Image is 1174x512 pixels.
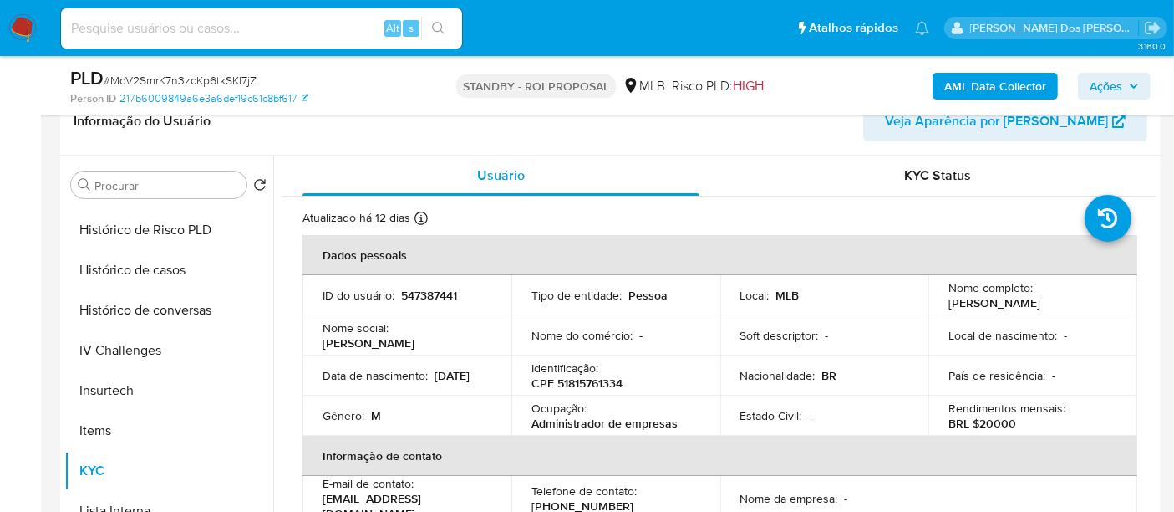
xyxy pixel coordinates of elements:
b: Person ID [70,91,116,106]
div: MLB [623,77,665,95]
button: Insurtech [64,371,273,411]
button: search-icon [421,17,455,40]
p: - [1052,368,1055,383]
a: 217b6009849a6e3a6def19c61c8bf617 [119,91,308,106]
p: [PERSON_NAME] [323,335,414,351]
span: HIGH [733,76,764,95]
span: Usuário [477,166,525,185]
button: Procurar [78,178,91,192]
p: País de residência : [948,368,1045,383]
p: CPF 51815761334 [531,376,623,391]
p: 547387441 [401,288,457,303]
p: Estado Civil : [740,408,802,423]
p: E-mail de contato : [323,476,414,491]
p: - [845,491,848,506]
button: KYC [64,451,273,491]
p: Identificação : [531,361,598,376]
p: Nome social : [323,320,389,335]
p: Nome completo : [948,280,1033,295]
p: Gênero : [323,408,364,423]
button: Retornar ao pedido padrão [253,178,267,197]
span: Risco PLD: [672,77,764,95]
span: s [409,20,414,36]
p: - [639,328,643,343]
button: Veja Aparência por [PERSON_NAME] [863,101,1147,141]
button: Ações [1078,73,1151,100]
p: Nome do comércio : [531,328,633,343]
span: 3.160.0 [1138,39,1166,53]
p: [DATE] [435,368,470,383]
p: Nacionalidade : [740,368,816,383]
p: Local : [740,288,770,303]
p: - [1064,328,1067,343]
span: # MqV2SmrK7n3zcKp6tkSKl7jZ [104,72,257,89]
p: Telefone de contato : [531,484,637,499]
p: Pessoa [628,288,668,303]
b: PLD [70,64,104,91]
p: Ocupação : [531,401,587,416]
span: KYC Status [905,166,972,185]
button: Histórico de conversas [64,290,273,330]
p: BRL $20000 [948,416,1016,431]
p: BR [822,368,837,383]
p: [PERSON_NAME] [948,295,1040,310]
p: Data de nascimento : [323,368,428,383]
button: Histórico de casos [64,250,273,290]
p: Nome da empresa : [740,491,838,506]
span: Veja Aparência por [PERSON_NAME] [885,101,1108,141]
p: Tipo de entidade : [531,288,622,303]
a: Sair [1144,19,1161,37]
button: Items [64,411,273,451]
button: Histórico de Risco PLD [64,210,273,250]
button: IV Challenges [64,330,273,371]
p: M [371,408,381,423]
th: Informação de contato [302,436,1137,476]
p: Administrador de empresas [531,416,678,431]
span: Alt [386,20,399,36]
a: Notificações [915,21,929,35]
p: renato.lopes@mercadopago.com.br [970,20,1139,36]
span: Atalhos rápidos [809,19,898,37]
p: Local de nascimento : [948,328,1057,343]
p: Atualizado há 12 dias [302,210,410,226]
h1: Informação do Usuário [74,113,211,130]
th: Dados pessoais [302,235,1137,275]
span: Ações [1090,73,1122,100]
p: Rendimentos mensais : [948,401,1065,416]
p: - [809,408,812,423]
p: MLB [776,288,800,303]
p: - [826,328,829,343]
b: AML Data Collector [944,73,1046,100]
input: Pesquise usuários ou casos... [61,18,462,39]
input: Procurar [94,178,240,193]
p: ID do usuário : [323,288,394,303]
p: Soft descriptor : [740,328,819,343]
p: STANDBY - ROI PROPOSAL [456,74,616,98]
button: AML Data Collector [933,73,1058,100]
